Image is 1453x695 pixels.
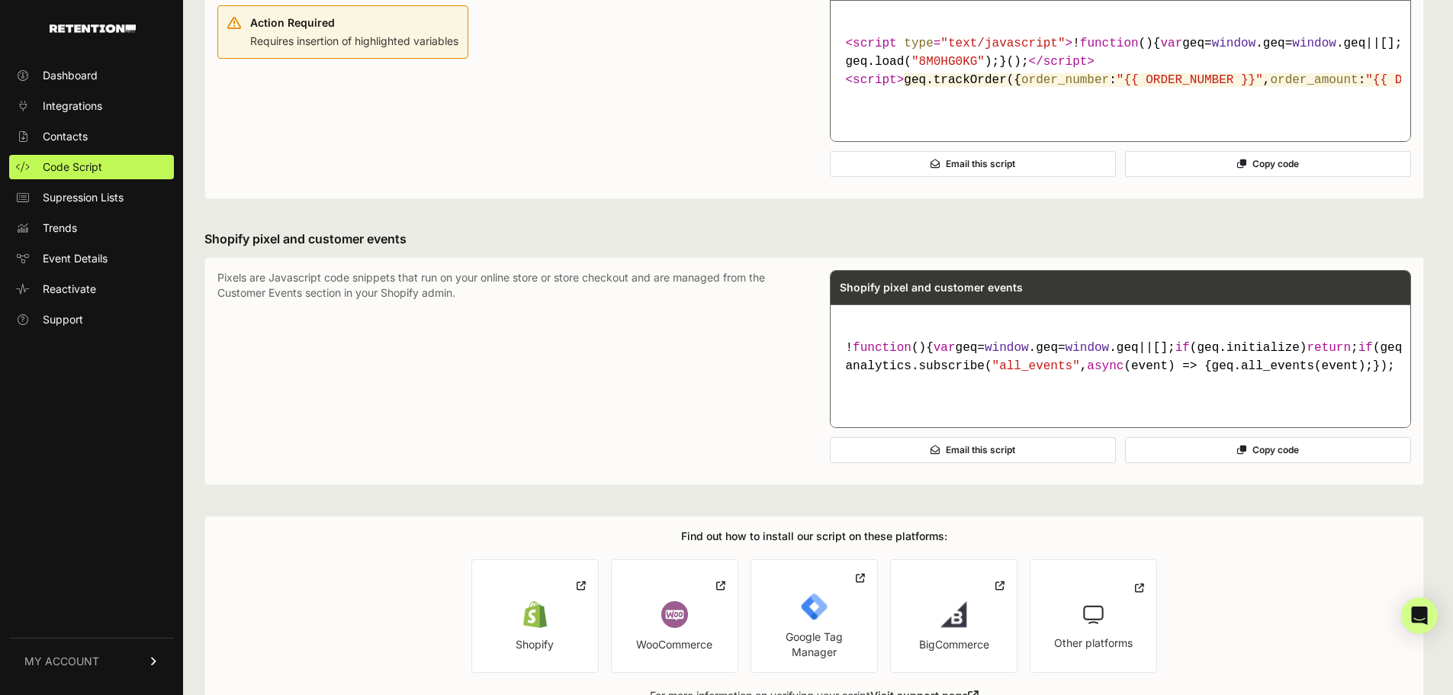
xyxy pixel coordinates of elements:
span: window [1212,37,1256,50]
span: script [853,73,897,87]
span: "8M0HG0KG" [911,55,985,69]
span: if [1175,341,1190,355]
div: Requires insertion of highlighted variables [250,12,458,49]
span: "{{ ORDER_NUMBER }}" [1117,73,1263,87]
a: MY ACCOUNT [9,638,174,684]
span: window [1292,37,1336,50]
div: Google Tag Manager [763,629,865,660]
span: Integrations [43,98,102,114]
span: Support [43,312,83,327]
button: Copy code [1125,151,1411,177]
img: Retention.com [50,24,136,33]
span: </ > [1029,55,1095,69]
span: Supression Lists [43,190,124,205]
span: order_number [1021,73,1109,87]
div: Action Required [250,15,458,31]
a: Other platforms [1030,559,1157,673]
a: Shopify [471,559,599,673]
h3: Find out how to install our script on these platforms: [681,529,947,544]
span: window [1066,341,1110,355]
div: BigCommerce [919,637,989,652]
a: Contacts [9,124,174,149]
div: Shopify pixel and customer events [831,271,1411,304]
span: Contacts [43,129,88,144]
p: Pixels are Javascript code snippets that run on your online store or store checkout and are manag... [217,270,799,472]
button: Email this script [830,437,1116,463]
a: Event Details [9,246,174,271]
h3: Shopify pixel and customer events [204,230,1424,248]
div: Open Intercom Messenger [1401,597,1438,634]
span: script [853,37,897,50]
img: Google Tag Manager [801,594,828,620]
button: Email this script [830,151,1116,177]
span: var [1160,37,1182,50]
span: async [1087,359,1124,373]
a: BigCommerce [890,559,1017,673]
a: WooCommerce [611,559,738,673]
span: < > [846,73,905,87]
span: var [934,341,956,355]
div: WooCommerce [636,637,712,652]
span: function [853,341,911,355]
span: function [1080,37,1139,50]
a: Dashboard [9,63,174,88]
span: ( ) [1080,37,1153,50]
a: Reactivate [9,277,174,301]
div: Other platforms [1054,635,1133,651]
span: order_amount [1270,73,1358,87]
code: ! { geq= .geq= .geq||[]; (geq.initialize) ; (geq.invoked) ; geq.invoked = ;geq.methods = [ , , , ... [840,333,1402,381]
button: Copy code [1125,437,1411,463]
span: < = > [846,37,1073,50]
span: Event Details [43,251,108,266]
span: return [1307,341,1351,355]
a: Integrations [9,94,174,118]
img: Wordpress [661,601,688,628]
a: Trends [9,216,174,240]
span: window [985,341,1029,355]
img: BigCommerce [940,601,967,628]
a: Code Script [9,155,174,179]
span: Code Script [43,159,102,175]
span: Dashboard [43,68,98,83]
a: Google Tag Manager [751,559,878,673]
a: Supression Lists [9,185,174,210]
span: MY ACCOUNT [24,654,99,669]
a: Support [9,307,174,332]
div: Shopify [516,637,554,652]
span: "all_events" [992,359,1080,373]
span: script [1043,55,1088,69]
span: ( ) [853,341,926,355]
span: "text/javascript" [940,37,1065,50]
span: type [904,37,933,50]
span: if [1358,341,1373,355]
span: Reactivate [43,282,96,297]
span: Trends [43,220,77,236]
img: Shopify [522,601,548,628]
